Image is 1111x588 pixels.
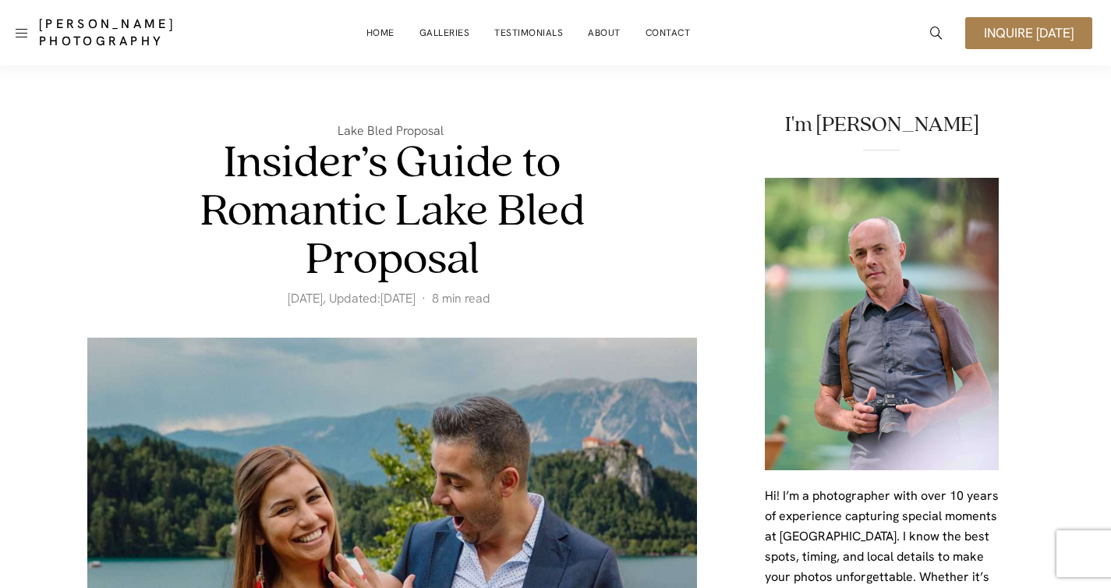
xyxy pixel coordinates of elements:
h2: I'm [PERSON_NAME] [765,114,999,136]
a: Testimonials [494,17,563,48]
a: About [588,17,621,48]
span: Inquire [DATE] [984,27,1074,40]
span: 8 min read [432,291,490,306]
a: [PERSON_NAME] Photography [39,16,219,50]
span: , Updated: [288,291,426,306]
time: [DATE] [380,290,416,306]
time: [DATE] [288,290,323,306]
a: Galleries [419,17,470,48]
a: Inquire [DATE] [965,17,1092,49]
a: Contact [646,17,691,48]
h1: Insider’s Guide to Romantic Lake Bled Proposal [150,140,635,285]
a: Home [366,17,395,48]
a: icon-magnifying-glass34 [922,19,950,47]
a: Lake Bled Proposal [338,122,447,140]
